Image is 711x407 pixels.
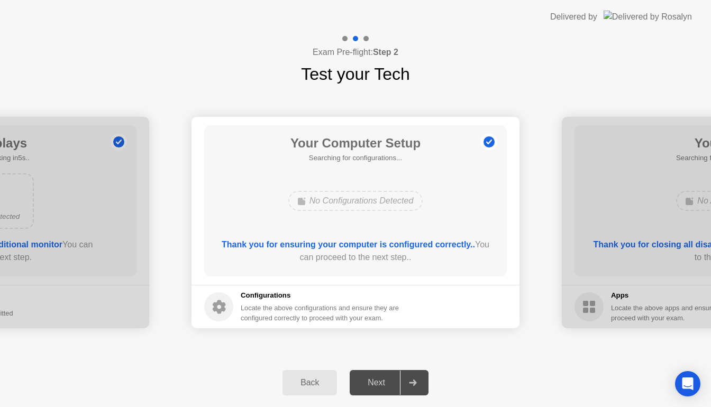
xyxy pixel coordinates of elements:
[604,11,692,23] img: Delivered by Rosalyn
[290,153,421,163] h5: Searching for configurations...
[313,46,398,59] h4: Exam Pre-flight:
[288,191,423,211] div: No Configurations Detected
[241,290,401,301] h5: Configurations
[220,238,492,264] div: You can proceed to the next step..
[373,48,398,57] b: Step 2
[350,370,429,395] button: Next
[675,371,700,396] div: Open Intercom Messenger
[286,378,334,387] div: Back
[301,61,410,87] h1: Test your Tech
[290,134,421,153] h1: Your Computer Setup
[550,11,597,23] div: Delivered by
[222,240,475,249] b: Thank you for ensuring your computer is configured correctly..
[353,378,400,387] div: Next
[282,370,337,395] button: Back
[241,303,401,323] div: Locate the above configurations and ensure they are configured correctly to proceed with your exam.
